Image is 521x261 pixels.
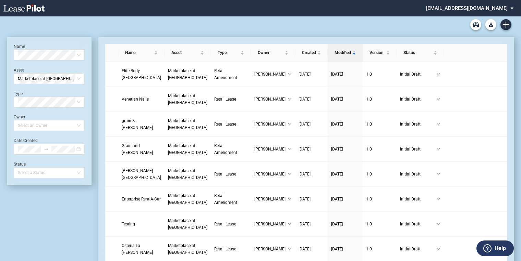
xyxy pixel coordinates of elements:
a: [DATE] [331,96,359,103]
a: Grain and [PERSON_NAME] [122,142,161,156]
a: [DATE] [331,71,359,78]
span: Asset [171,49,199,56]
button: Download Blank Form [485,19,496,30]
span: down [436,122,440,126]
span: down [436,197,440,201]
label: Asset [14,68,24,73]
span: [DATE] [331,97,343,102]
a: [PERSON_NAME][GEOGRAPHIC_DATA] [122,167,161,181]
span: [DATE] [331,72,343,77]
a: [DATE] [331,171,359,178]
a: 1.0 [366,96,393,103]
span: to [44,147,49,152]
a: Retail Amendment [214,192,247,206]
a: Retail Amendment [214,67,247,81]
a: Marketplace at [GEOGRAPHIC_DATA] [168,142,207,156]
span: Marketplace at Highland Village [168,193,207,205]
span: [DATE] [331,122,343,127]
span: [PERSON_NAME] [254,196,288,203]
span: [DATE] [299,247,311,251]
label: Status [14,162,26,167]
span: Enterprise Rent-A-Car [122,197,161,201]
span: Owner [258,49,283,56]
a: Create new document [500,19,511,30]
a: 1.0 [366,146,393,153]
th: Name [118,44,165,62]
span: [DATE] [299,147,311,152]
span: Initial Draft [400,196,436,203]
span: 1 . 0 [366,97,372,102]
span: swap-right [44,147,49,152]
span: Initial Draft [400,121,436,128]
span: Marketplace at Highland Village [168,118,207,130]
span: Testing [122,222,135,226]
span: down [436,172,440,176]
a: [DATE] [331,196,359,203]
a: [DATE] [331,221,359,227]
a: [DATE] [331,146,359,153]
a: [DATE] [299,171,324,178]
a: Retail Lease [214,96,247,103]
a: Retail Lease [214,246,247,252]
a: [DATE] [331,246,359,252]
th: Status [397,44,444,62]
a: Marketplace at [GEOGRAPHIC_DATA] [168,217,207,231]
span: Modified [335,49,351,56]
span: [PERSON_NAME] [254,171,288,178]
a: 1.0 [366,71,393,78]
span: 1 . 0 [366,147,372,152]
span: [PERSON_NAME] [254,146,288,153]
span: down [288,147,292,151]
span: [DATE] [299,172,311,177]
span: Osteria La Nona [122,243,153,255]
span: down [436,247,440,251]
label: Date Created [14,138,38,143]
a: Retail Lease [214,221,247,227]
span: down [288,197,292,201]
span: Retail Lease [214,247,236,251]
a: [DATE] [299,71,324,78]
a: [DATE] [299,121,324,128]
a: Marketplace at [GEOGRAPHIC_DATA] [168,242,207,256]
span: Retail Lease [214,222,236,226]
span: Initial Draft [400,71,436,78]
a: grain & [PERSON_NAME] [122,117,161,131]
span: [DATE] [299,222,311,226]
span: Name [125,49,153,56]
a: Elite Body [GEOGRAPHIC_DATA] [122,67,161,81]
th: Modified [328,44,363,62]
span: 1 . 0 [366,172,372,177]
span: Retail Amendment [214,193,237,205]
span: 1 . 0 [366,247,372,251]
span: Retail Lease [214,122,236,127]
a: 1.0 [366,196,393,203]
a: Marketplace at [GEOGRAPHIC_DATA] [168,92,207,106]
a: 1.0 [366,171,393,178]
a: Venetian Nails [122,96,161,103]
span: 1 . 0 [366,197,372,201]
span: Version [369,49,385,56]
span: Marketplace at Highland Village [168,68,207,80]
label: Name [14,44,25,49]
span: down [288,122,292,126]
span: [PERSON_NAME] [254,71,288,78]
span: [PERSON_NAME] [254,246,288,252]
span: [DATE] [299,197,311,201]
span: [DATE] [331,247,343,251]
span: 1 . 0 [366,72,372,77]
span: Retail Lease [214,97,236,102]
span: [DATE] [299,97,311,102]
a: Archive [470,19,481,30]
span: Initial Draft [400,146,436,153]
a: Osteria La [PERSON_NAME] [122,242,161,256]
span: [DATE] [331,222,343,226]
span: down [288,247,292,251]
md-menu: Download Blank Form List [483,19,498,30]
span: down [436,97,440,101]
a: Marketplace at [GEOGRAPHIC_DATA] [168,67,207,81]
span: Marketplace at Highland Village [18,74,81,84]
a: Retail Lease [214,171,247,178]
span: Status [403,49,432,56]
th: Type [211,44,251,62]
span: Initial Draft [400,246,436,252]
